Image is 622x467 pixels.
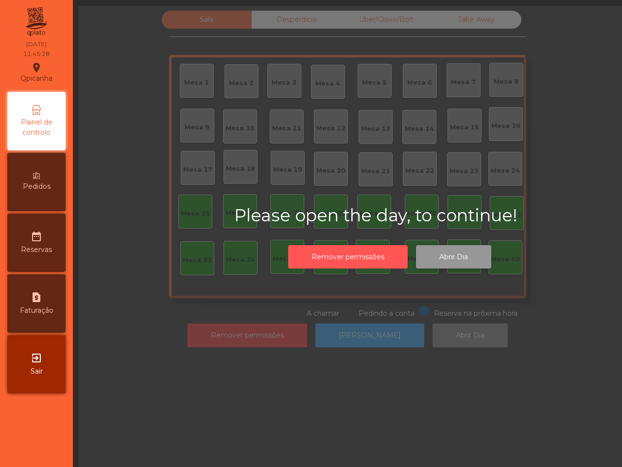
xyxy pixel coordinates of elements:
div: [DATE] [26,40,47,49]
img: qpiato [24,5,48,39]
button: Abrir Dia [416,245,491,269]
i: date_range [31,231,42,242]
span: Reservas [21,245,52,255]
h2: Please open the day, to continue! [234,205,545,226]
span: Painel de controlo [10,117,63,138]
button: Remover permissões [288,245,408,269]
span: Faturação [20,305,53,316]
i: location_on [31,62,42,73]
i: exit_to_app [31,352,42,364]
div: 11:45:28 [23,50,50,58]
i: request_page [31,291,42,303]
span: Sair [31,366,43,377]
span: Pedidos [23,181,51,192]
div: Qpicanha [20,60,52,85]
